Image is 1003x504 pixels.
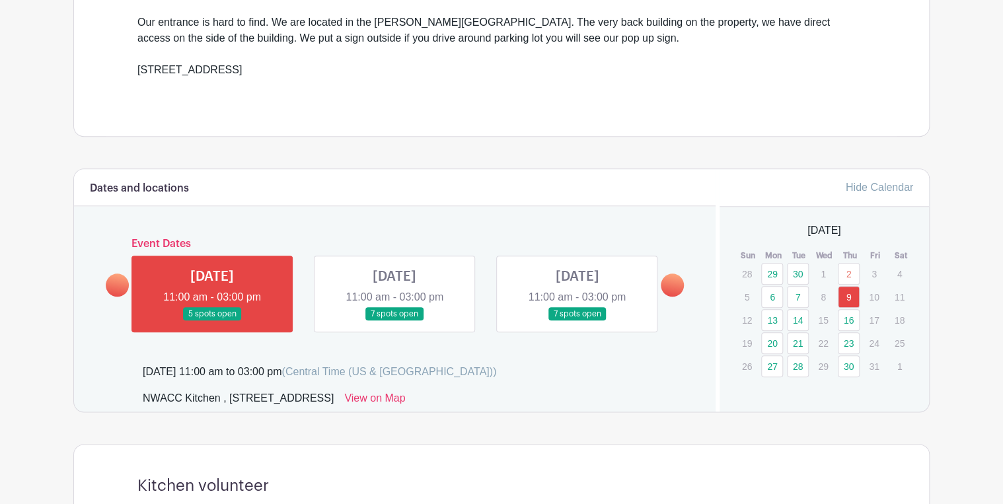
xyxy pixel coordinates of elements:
[863,287,885,307] p: 10
[863,264,885,284] p: 3
[786,249,812,262] th: Tue
[787,309,809,331] a: 14
[137,15,866,62] div: Our entrance is hard to find. We are located in the [PERSON_NAME][GEOGRAPHIC_DATA]. The very back...
[812,333,834,353] p: 22
[838,355,860,377] a: 30
[143,364,496,380] div: [DATE] 11:00 am to 03:00 pm
[137,62,866,94] div: [STREET_ADDRESS]
[812,264,834,284] p: 1
[863,356,885,377] p: 31
[736,356,758,377] p: 26
[787,263,809,285] a: 30
[761,249,786,262] th: Mon
[812,356,834,377] p: 29
[761,309,783,331] a: 13
[812,310,834,330] p: 15
[888,249,914,262] th: Sat
[736,264,758,284] p: 28
[889,310,910,330] p: 18
[811,249,837,262] th: Wed
[761,263,783,285] a: 29
[736,287,758,307] p: 5
[889,356,910,377] p: 1
[838,286,860,308] a: 9
[863,310,885,330] p: 17
[837,249,863,262] th: Thu
[344,390,405,412] a: View on Map
[889,333,910,353] p: 25
[137,476,269,495] h4: Kitchen volunteer
[889,287,910,307] p: 11
[889,264,910,284] p: 4
[736,310,758,330] p: 12
[281,366,496,377] span: (Central Time (US & [GEOGRAPHIC_DATA]))
[862,249,888,262] th: Fri
[735,249,761,262] th: Sun
[812,287,834,307] p: 8
[787,286,809,308] a: 7
[143,390,334,412] div: NWACC Kitchen , [STREET_ADDRESS]
[787,332,809,354] a: 21
[807,223,840,238] span: [DATE]
[761,286,783,308] a: 6
[863,333,885,353] p: 24
[761,332,783,354] a: 20
[90,182,189,195] h6: Dates and locations
[787,355,809,377] a: 28
[838,332,860,354] a: 23
[129,238,661,250] h6: Event Dates
[736,333,758,353] p: 19
[846,182,913,193] a: Hide Calendar
[761,355,783,377] a: 27
[838,309,860,331] a: 16
[838,263,860,285] a: 2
